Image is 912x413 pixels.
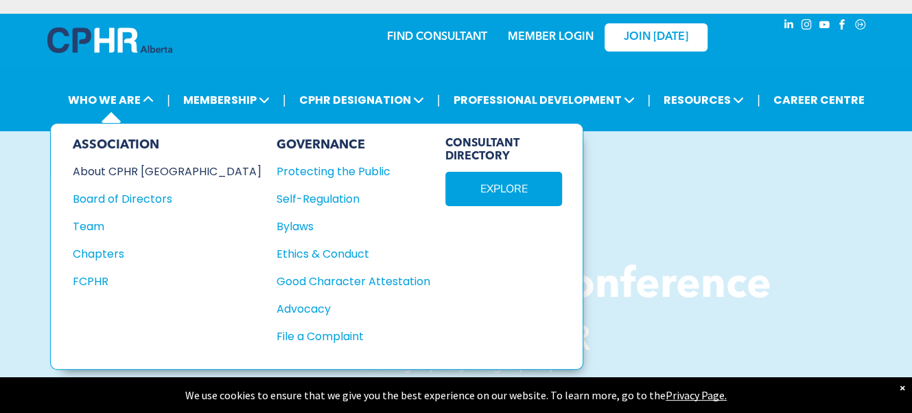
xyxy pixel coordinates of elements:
[666,388,727,402] a: Privacy Page.
[277,273,430,290] a: Good Character Attestation
[277,163,415,180] div: Protecting the Public
[277,245,415,263] div: Ethics & Conduct
[817,17,832,36] a: youtube
[277,190,430,208] a: Self-Regulation
[73,190,243,208] div: Board of Directors
[73,218,243,235] div: Team
[47,27,172,53] img: A blue and white logo for cp alberta
[659,87,748,113] span: RESOURCES
[900,381,905,394] div: Dismiss notification
[277,137,430,153] div: GOVERNANCE
[64,87,158,113] span: WHO WE ARE
[508,32,594,43] a: MEMBER LOGIN
[445,172,562,206] a: EXPLORE
[73,273,243,290] div: FCPHR
[73,163,261,180] a: About CPHR [GEOGRAPHIC_DATA]
[853,17,868,36] a: Social network
[277,273,415,290] div: Good Character Attestation
[782,17,797,36] a: linkedin
[647,86,651,114] li: |
[73,245,243,263] div: Chapters
[283,86,286,114] li: |
[277,328,415,345] div: File a Complaint
[277,218,430,235] a: Bylaws
[605,23,708,52] a: JOIN [DATE]
[445,137,562,164] span: CONSULTANT DIRECTORY
[277,245,430,263] a: Ethics & Conduct
[277,300,430,317] a: Advocacy
[73,273,261,290] a: FCPHR
[73,218,261,235] a: Team
[769,87,869,113] a: CAREER CENTRE
[295,87,428,113] span: CPHR DESIGNATION
[179,87,274,113] span: MEMBERSHIP
[73,163,243,180] div: About CPHR [GEOGRAPHIC_DATA]
[624,31,688,44] span: JOIN [DATE]
[167,86,170,114] li: |
[449,87,638,113] span: PROFESSIONAL DEVELOPMENT
[387,32,487,43] a: FIND CONSULTANT
[73,245,261,263] a: Chapters
[799,17,815,36] a: instagram
[277,163,430,180] a: Protecting the Public
[835,17,850,36] a: facebook
[277,328,430,345] a: File a Complaint
[73,190,261,208] a: Board of Directors
[437,86,441,114] li: |
[277,300,415,317] div: Advocacy
[277,218,415,235] div: Bylaws
[757,86,760,114] li: |
[73,137,261,153] div: ASSOCIATION
[277,190,415,208] div: Self-Regulation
